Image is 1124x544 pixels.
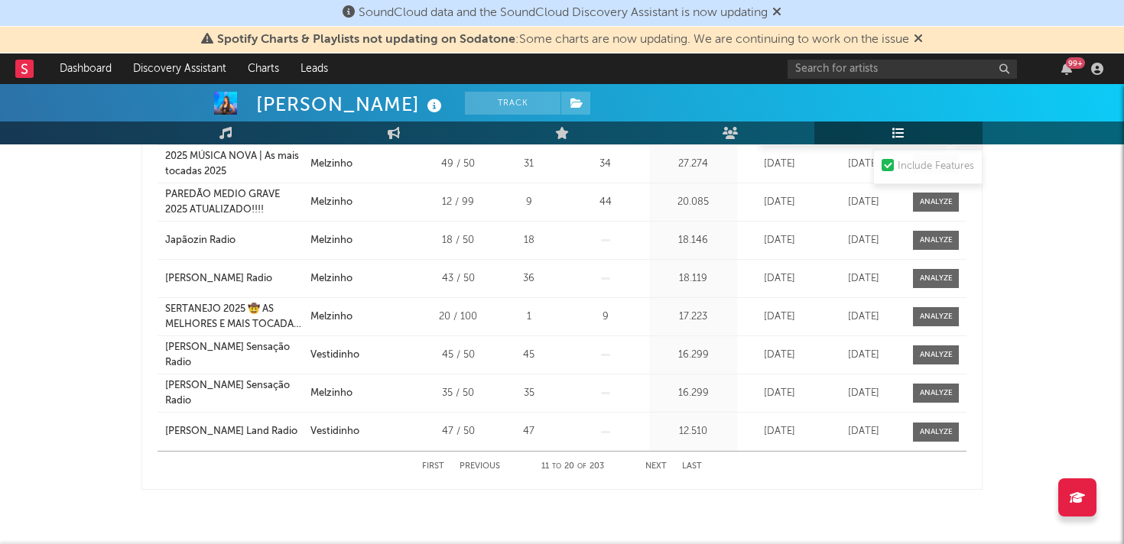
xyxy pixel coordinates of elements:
[788,60,1017,79] input: Search for artists
[460,462,500,471] button: Previous
[741,271,817,287] div: [DATE]
[741,348,817,363] div: [DATE]
[310,195,416,210] a: Melzinho
[237,53,290,84] a: Charts
[500,157,557,172] div: 31
[500,386,557,401] div: 35
[310,348,416,363] a: Vestidinho
[741,309,817,325] div: [DATE]
[310,386,352,401] div: Melzinho
[565,195,645,210] div: 44
[310,424,359,439] div: Vestidinho
[310,309,352,325] div: Melzinho
[653,271,733,287] div: 18.119
[531,458,615,476] div: 11 20 203
[500,271,557,287] div: 36
[290,53,339,84] a: Leads
[465,92,560,115] button: Track
[310,386,416,401] a: Melzinho
[653,195,733,210] div: 20.085
[424,271,492,287] div: 43 / 50
[653,309,733,325] div: 17.223
[165,149,303,179] a: 2025 MÚSICA NOVA | As mais tocadas 2025
[825,424,901,439] div: [DATE]
[741,386,817,401] div: [DATE]
[424,424,492,439] div: 47 / 50
[122,53,237,84] a: Discovery Assistant
[653,386,733,401] div: 16.299
[741,424,817,439] div: [DATE]
[653,424,733,439] div: 12.510
[500,348,557,363] div: 45
[825,386,901,401] div: [DATE]
[310,309,416,325] a: Melzinho
[310,233,416,248] a: Melzinho
[310,157,416,172] a: Melzinho
[165,233,236,248] div: Japãozin Radio
[310,157,352,172] div: Melzinho
[500,233,557,248] div: 18
[500,195,557,210] div: 9
[165,340,303,370] a: [PERSON_NAME] Sensação Radio
[577,463,586,470] span: of
[165,187,303,217] a: PAREDÃO MEDIO GRAVE 2025 ATUALIZADO!!!!
[741,157,817,172] div: [DATE]
[653,157,733,172] div: 27.274
[825,157,901,172] div: [DATE]
[825,233,901,248] div: [DATE]
[825,309,901,325] div: [DATE]
[424,233,492,248] div: 18 / 50
[310,271,416,287] a: Melzinho
[565,309,645,325] div: 9
[741,195,817,210] div: [DATE]
[165,378,303,408] a: [PERSON_NAME] Sensação Radio
[424,386,492,401] div: 35 / 50
[310,424,416,439] a: Vestidinho
[165,302,303,332] a: SERTANEJO 2025 🤠 AS MELHORES E MAIS TOCADAS | TOP SERTANEJO 2025 🤩🍺
[741,233,817,248] div: [DATE]
[217,34,909,46] span: : Some charts are now updating. We are continuing to work on the issue
[772,7,781,19] span: Dismiss
[310,195,352,210] div: Melzinho
[653,233,733,248] div: 18.146
[165,271,272,287] div: [PERSON_NAME] Radio
[1066,57,1085,69] div: 99 +
[424,309,492,325] div: 20 / 100
[825,348,901,363] div: [DATE]
[424,348,492,363] div: 45 / 50
[914,34,923,46] span: Dismiss
[898,157,974,176] div: Include Features
[424,195,492,210] div: 12 / 99
[825,195,901,210] div: [DATE]
[500,424,557,439] div: 47
[49,53,122,84] a: Dashboard
[165,424,297,439] div: [PERSON_NAME] Land Radio
[165,271,303,287] a: [PERSON_NAME] Radio
[422,462,444,471] button: First
[552,463,561,470] span: to
[1061,63,1072,75] button: 99+
[165,233,303,248] a: Japãozin Radio
[682,462,702,471] button: Last
[217,34,515,46] span: Spotify Charts & Playlists not updating on Sodatone
[165,424,303,439] a: [PERSON_NAME] Land Radio
[500,309,557,325] div: 1
[310,348,359,363] div: Vestidinho
[825,271,901,287] div: [DATE]
[424,157,492,172] div: 49 / 50
[653,348,733,363] div: 16.299
[645,462,667,471] button: Next
[565,157,645,172] div: 34
[256,92,446,117] div: [PERSON_NAME]
[359,7,768,19] span: SoundCloud data and the SoundCloud Discovery Assistant is now updating
[310,233,352,248] div: Melzinho
[310,271,352,287] div: Melzinho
